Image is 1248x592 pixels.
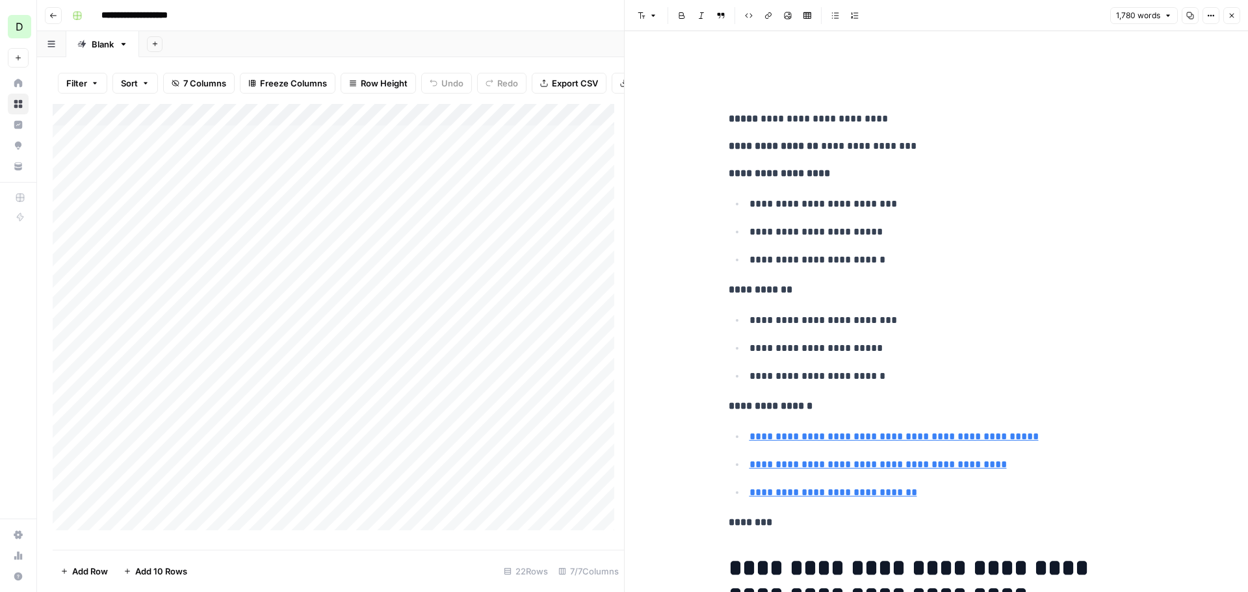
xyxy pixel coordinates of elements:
button: Add 10 Rows [116,561,195,582]
span: Filter [66,77,87,90]
button: Workspace: Digital Elevator [8,10,29,43]
div: 7/7 Columns [553,561,624,582]
button: Undo [421,73,472,94]
div: 22 Rows [499,561,553,582]
div: Blank [92,38,114,51]
a: Your Data [8,156,29,177]
span: Freeze Columns [260,77,327,90]
button: Export CSV [532,73,606,94]
a: Opportunities [8,135,29,156]
button: Sort [112,73,158,94]
a: Insights [8,114,29,135]
span: Add 10 Rows [135,565,187,578]
span: Row Height [361,77,408,90]
button: Redo [477,73,526,94]
a: Browse [8,94,29,114]
button: 1,780 words [1110,7,1178,24]
a: Usage [8,545,29,566]
button: Filter [58,73,107,94]
button: Freeze Columns [240,73,335,94]
span: Add Row [72,565,108,578]
a: Home [8,73,29,94]
span: Undo [441,77,463,90]
span: 1,780 words [1116,10,1160,21]
button: Row Height [341,73,416,94]
button: 7 Columns [163,73,235,94]
span: 7 Columns [183,77,226,90]
button: Help + Support [8,566,29,587]
span: D [16,19,23,34]
a: Settings [8,524,29,545]
button: Add Row [53,561,116,582]
span: Export CSV [552,77,598,90]
span: Sort [121,77,138,90]
a: Blank [66,31,139,57]
span: Redo [497,77,518,90]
